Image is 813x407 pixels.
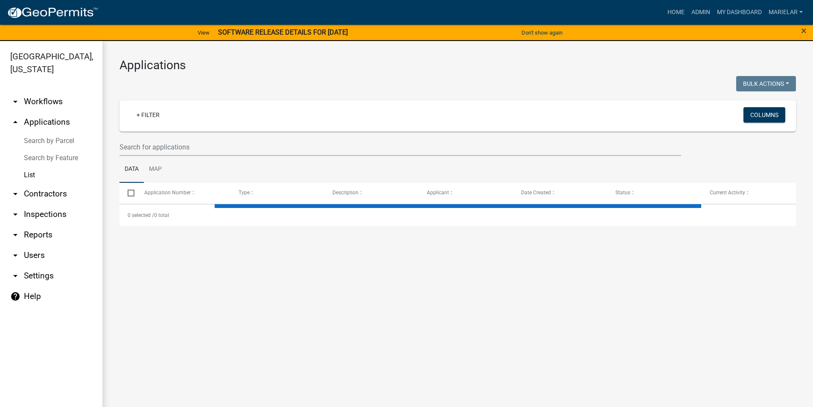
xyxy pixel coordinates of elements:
[513,183,607,203] datatable-header-cell: Date Created
[518,26,566,40] button: Don't show again
[607,183,702,203] datatable-header-cell: Status
[521,190,551,196] span: Date Created
[136,183,230,203] datatable-header-cell: Application Number
[765,4,806,20] a: marielar
[119,156,144,183] a: Data
[427,190,449,196] span: Applicant
[710,190,745,196] span: Current Activity
[230,183,324,203] datatable-header-cell: Type
[218,28,348,36] strong: SOFTWARE RELEASE DETAILS FOR [DATE]
[128,212,154,218] span: 0 selected /
[615,190,630,196] span: Status
[688,4,714,20] a: Admin
[144,156,167,183] a: Map
[664,4,688,20] a: Home
[10,97,20,107] i: arrow_drop_down
[239,190,250,196] span: Type
[194,26,213,40] a: View
[702,183,796,203] datatable-header-cell: Current Activity
[10,117,20,127] i: arrow_drop_up
[332,190,358,196] span: Description
[119,58,796,73] h3: Applications
[10,291,20,302] i: help
[119,183,136,203] datatable-header-cell: Select
[419,183,513,203] datatable-header-cell: Applicant
[10,271,20,281] i: arrow_drop_down
[10,250,20,261] i: arrow_drop_down
[801,26,807,36] button: Close
[714,4,765,20] a: My Dashboard
[10,230,20,240] i: arrow_drop_down
[119,205,796,226] div: 0 total
[801,25,807,37] span: ×
[144,190,191,196] span: Application Number
[743,107,785,123] button: Columns
[10,189,20,199] i: arrow_drop_down
[130,107,166,123] a: + Filter
[10,209,20,220] i: arrow_drop_down
[119,138,681,156] input: Search for applications
[324,183,419,203] datatable-header-cell: Description
[736,76,796,91] button: Bulk Actions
